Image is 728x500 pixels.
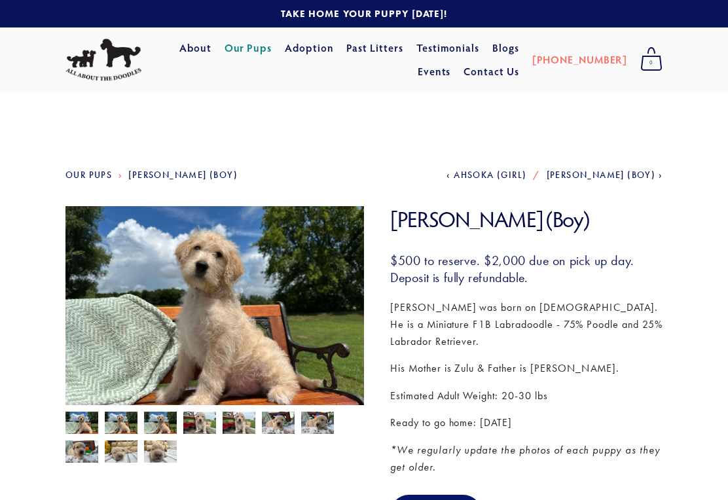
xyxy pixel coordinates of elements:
p: His Mother is Zulu & Father is [PERSON_NAME]. [390,360,663,377]
img: Luke Skywalker 10.jpg [144,412,177,437]
a: 0 items in cart [634,43,669,76]
a: About [179,37,211,60]
h1: [PERSON_NAME] (Boy) [390,206,663,233]
a: Adoption [285,37,334,60]
span: 0 [640,54,663,71]
img: Luke Skywalker 7.jpg [223,412,255,437]
a: Past Litters [346,41,403,54]
img: Luke Skywalker 9.jpg [65,206,364,430]
img: Luke Skywalker 8.jpg [65,412,98,437]
a: [PERSON_NAME] (Boy) [547,170,663,181]
img: Luke Skywalker 5.jpg [262,410,295,435]
a: Our Pups [65,170,112,181]
h3: $500 to reserve. $2,000 due on pick up day. Deposit is fully refundable. [390,252,663,286]
img: Luke Skywalker 6.jpg [183,412,216,437]
a: [PERSON_NAME] (Boy) [128,170,238,181]
img: Luke Skywalker 4.jpg [65,439,98,464]
a: Events [418,60,451,83]
img: All About The Doodles [65,39,141,81]
a: Ahsoka (Girl) [446,170,526,181]
p: [PERSON_NAME] was born on [DEMOGRAPHIC_DATA]. He is a Miniature F1B Labradoodle - 75% Poodle and ... [390,299,663,349]
a: Contact Us [464,60,519,83]
em: *We regularly update the photos of each puppy as they get older. [390,444,664,473]
a: Blogs [492,37,519,60]
a: Our Pups [225,37,272,60]
img: Luke Skywalker 1.jpg [105,439,137,464]
p: Estimated Adult Weight: 20-30 lbs [390,387,663,404]
p: Ready to go home: [DATE] [390,414,663,431]
a: Testimonials [416,37,480,60]
span: Ahsoka (Girl) [454,170,526,181]
img: Luke Skywalker 3.jpg [301,410,334,435]
img: Luke Skywalker 2.jpg [144,439,177,464]
img: Luke Skywalker 9.jpg [105,412,137,437]
a: [PHONE_NUMBER] [532,48,627,71]
span: [PERSON_NAME] (Boy) [547,170,656,181]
